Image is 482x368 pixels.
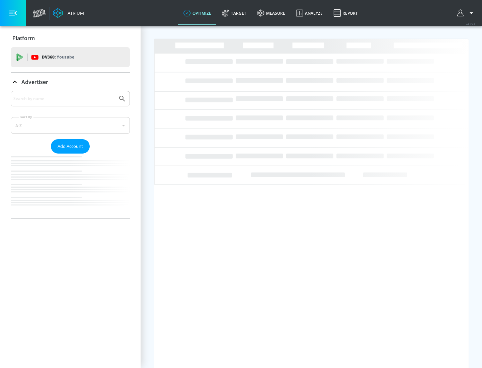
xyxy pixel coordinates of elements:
[178,1,217,25] a: optimize
[11,29,130,48] div: Platform
[19,115,33,119] label: Sort By
[58,143,83,150] span: Add Account
[291,1,328,25] a: Analyze
[13,94,115,103] input: Search by name
[11,154,130,218] nav: list of Advertiser
[11,91,130,218] div: Advertiser
[57,54,74,61] p: Youtube
[21,78,48,86] p: Advertiser
[11,117,130,134] div: A-Z
[466,22,475,26] span: v 4.25.4
[328,1,363,25] a: Report
[53,8,84,18] a: Atrium
[12,34,35,42] p: Platform
[51,139,90,154] button: Add Account
[65,10,84,16] div: Atrium
[42,54,74,61] p: DV360:
[217,1,252,25] a: Target
[11,73,130,91] div: Advertiser
[252,1,291,25] a: measure
[11,47,130,67] div: DV360: Youtube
